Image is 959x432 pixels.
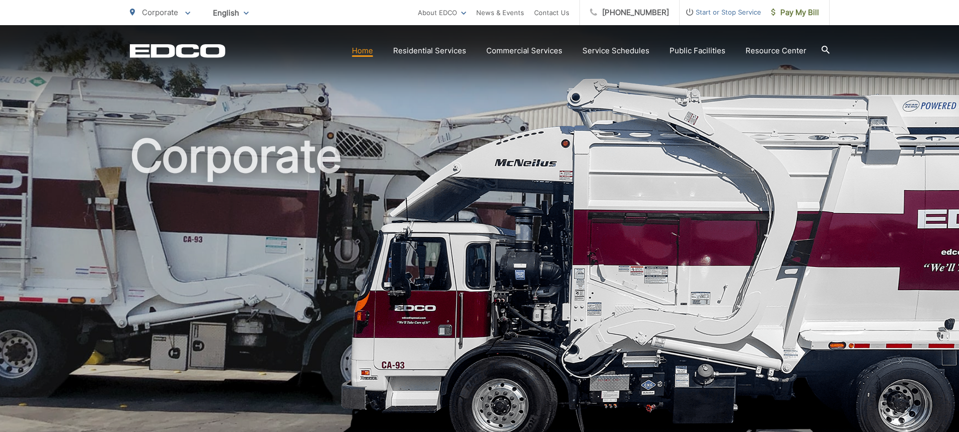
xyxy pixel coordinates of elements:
span: Pay My Bill [771,7,819,19]
a: Resource Center [746,45,806,57]
a: Contact Us [534,7,569,19]
span: Corporate [142,8,178,17]
a: Commercial Services [486,45,562,57]
span: English [205,4,256,22]
a: Service Schedules [582,45,649,57]
a: Public Facilities [670,45,725,57]
a: EDCD logo. Return to the homepage. [130,44,226,58]
a: News & Events [476,7,524,19]
a: About EDCO [418,7,466,19]
a: Residential Services [393,45,466,57]
a: Home [352,45,373,57]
